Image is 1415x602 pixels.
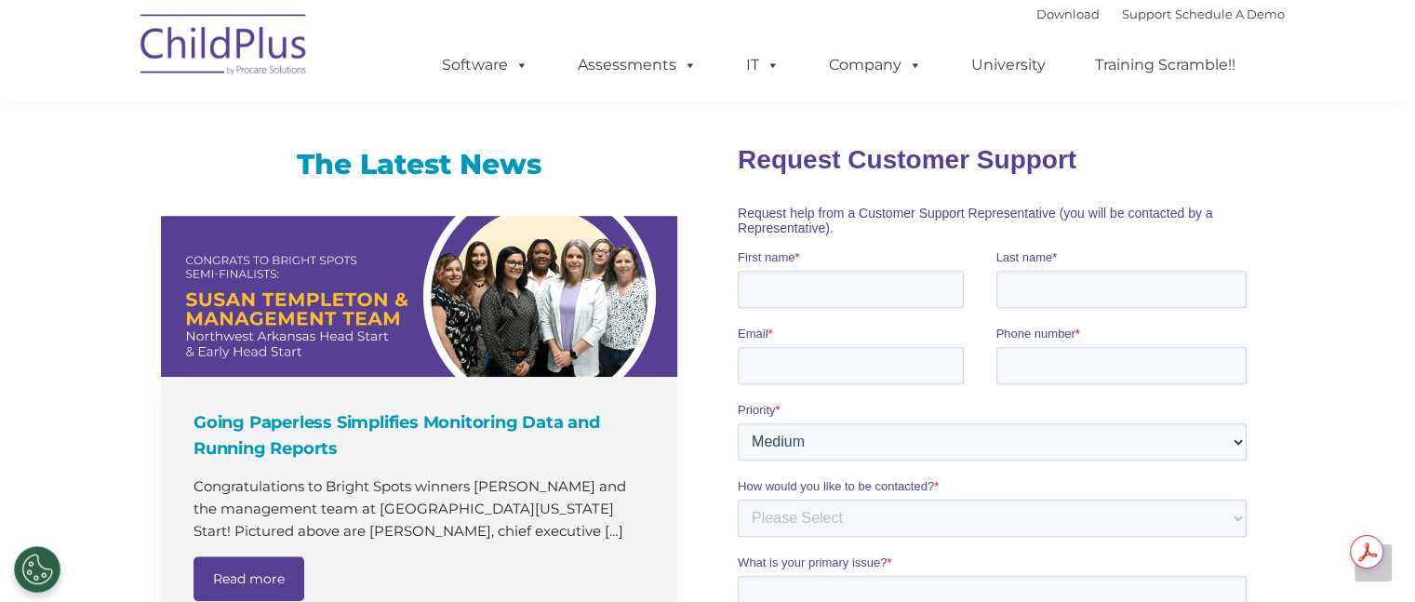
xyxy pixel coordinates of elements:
[194,475,649,542] p: Congratulations to Bright Spots winners [PERSON_NAME] and the management team at [GEOGRAPHIC_DATA...
[1076,47,1254,84] a: Training Scramble!!
[1036,7,1100,21] a: Download
[1175,7,1285,21] a: Schedule A Demo
[194,409,649,462] h4: Going Paperless Simplifies Monitoring Data and Running Reports
[559,47,715,84] a: Assessments
[131,1,317,94] img: ChildPlus by Procare Solutions
[194,556,304,601] a: Read more
[161,146,677,183] h3: The Latest News
[1122,7,1171,21] a: Support
[1036,7,1285,21] font: |
[810,47,941,84] a: Company
[953,47,1064,84] a: University
[423,47,547,84] a: Software
[728,47,798,84] a: IT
